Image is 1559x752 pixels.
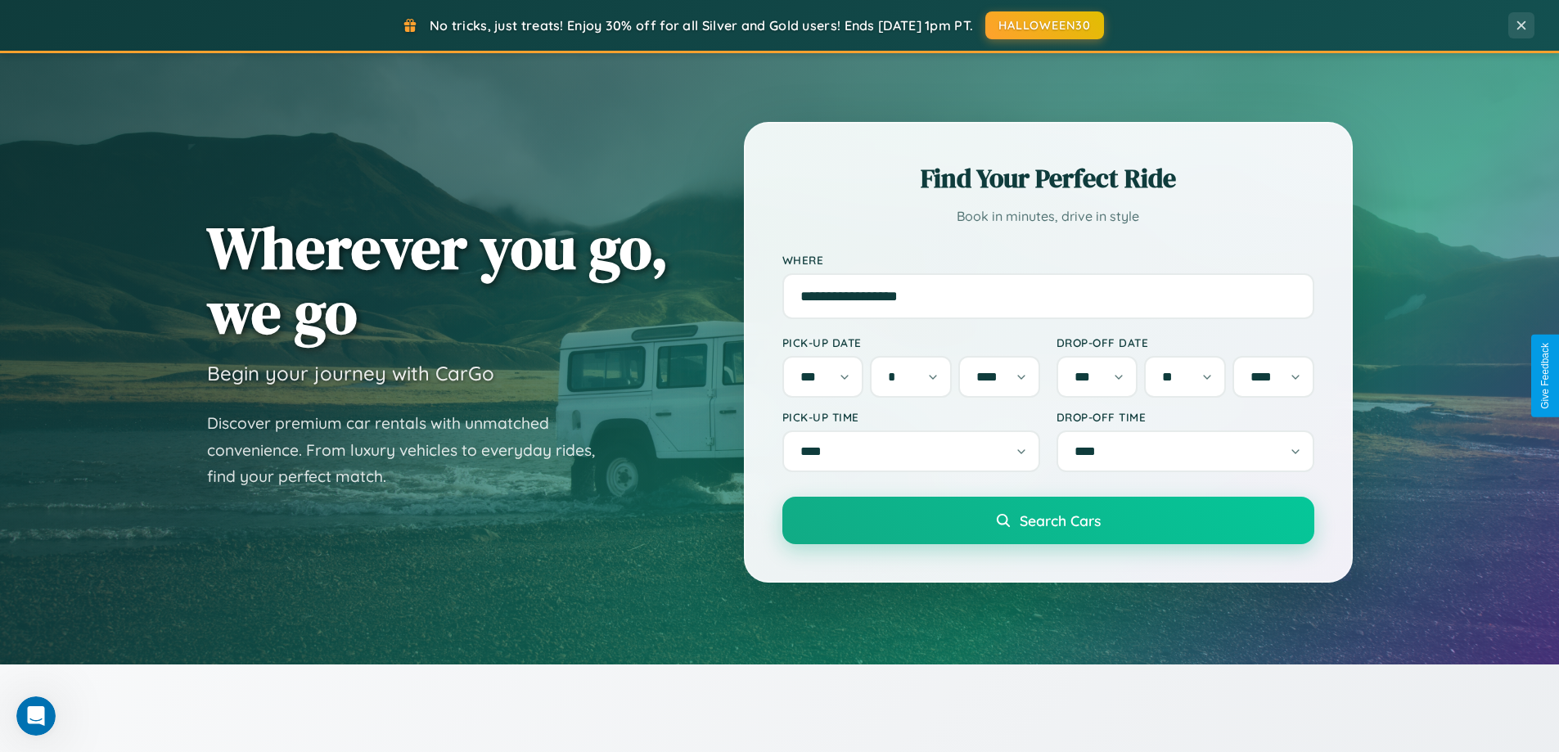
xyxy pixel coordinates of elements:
[1539,343,1551,409] div: Give Feedback
[207,410,616,490] p: Discover premium car rentals with unmatched convenience. From luxury vehicles to everyday rides, ...
[782,160,1314,196] h2: Find Your Perfect Ride
[207,215,669,344] h1: Wherever you go, we go
[782,335,1040,349] label: Pick-up Date
[1057,335,1314,349] label: Drop-off Date
[430,17,973,34] span: No tricks, just treats! Enjoy 30% off for all Silver and Gold users! Ends [DATE] 1pm PT.
[782,253,1314,267] label: Where
[1020,511,1101,529] span: Search Cars
[985,11,1104,39] button: HALLOWEEN30
[207,361,494,385] h3: Begin your journey with CarGo
[782,410,1040,424] label: Pick-up Time
[1057,410,1314,424] label: Drop-off Time
[16,696,56,736] iframe: Intercom live chat
[782,497,1314,544] button: Search Cars
[782,205,1314,228] p: Book in minutes, drive in style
